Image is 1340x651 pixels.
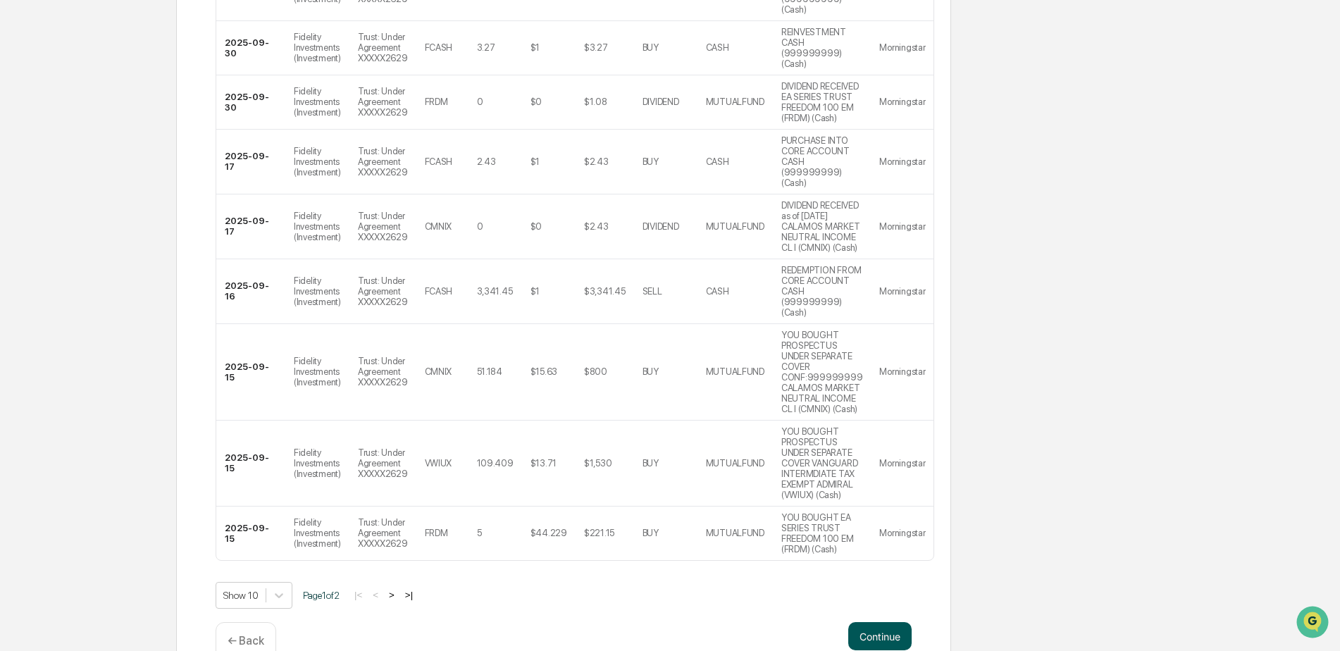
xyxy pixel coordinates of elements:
span: [DATE] [125,230,154,241]
img: 1746055101610-c473b297-6a78-478c-a979-82029cc54cd1 [28,192,39,204]
div: MUTUALFUND [706,221,764,232]
iframe: Open customer support [1295,604,1333,643]
div: FCASH [425,42,453,53]
td: Morningstar [871,21,933,75]
div: 🔎 [14,316,25,328]
div: We're available if you need us! [63,122,194,133]
div: BUY [643,458,659,469]
td: 2025-09-17 [216,130,285,194]
td: Trust: Under Agreement XXXXX2629 [349,421,416,507]
td: 2025-09-17 [216,194,285,259]
div: 3.27 [477,42,495,53]
div: REINVESTMENT CASH (999999999) (Cash) [781,27,862,69]
div: PURCHASE INTO CORE ACCOUNT CASH (999999999) (Cash) [781,135,862,188]
div: MUTUALFUND [706,366,764,377]
span: Pylon [140,349,170,360]
div: YOU BOUGHT PROSPECTUS UNDER SEPARATE COVER VANGUARD INTERMDIATE TAX EXEMPT ADMIRAL (VWIUX) (Cash) [781,426,862,500]
img: Jack Rasmussen [14,178,37,201]
td: Morningstar [871,259,933,324]
div: Past conversations [14,156,94,168]
div: Fidelity Investments (Investment) [294,32,341,63]
div: $1 [531,42,540,53]
p: ← Back [228,634,264,647]
td: Trust: Under Agreement XXXXX2629 [349,324,416,421]
div: FCASH [425,156,453,167]
div: SELL [643,286,662,297]
div: $1 [531,286,540,297]
span: • [117,230,122,241]
div: $15.63 [531,366,557,377]
div: $2.43 [584,156,609,167]
td: Morningstar [871,421,933,507]
div: Fidelity Investments (Investment) [294,356,341,387]
div: MUTUALFUND [706,97,764,107]
div: DIVIDEND [643,97,679,107]
div: $3,341.45 [584,286,626,297]
span: • [117,192,122,203]
span: [PERSON_NAME] [44,192,114,203]
span: Page 1 of 2 [303,590,340,601]
td: Trust: Under Agreement XXXXX2629 [349,21,416,75]
td: 2025-09-30 [216,75,285,130]
div: 2.43 [477,156,496,167]
td: 2025-09-15 [216,507,285,560]
a: 🔎Data Lookup [8,309,94,335]
div: CMNIX [425,366,452,377]
div: 3,341.45 [477,286,513,297]
div: MUTUALFUND [706,528,764,538]
div: $221.15 [584,528,614,538]
div: CASH [706,286,729,297]
div: $0 [531,221,542,232]
p: How can we help? [14,30,256,52]
span: [PERSON_NAME] [44,230,114,241]
img: Jack Rasmussen [14,216,37,239]
td: 2025-09-15 [216,324,285,421]
div: FRDM [425,528,448,538]
td: 2025-09-16 [216,259,285,324]
div: CASH [706,42,729,53]
a: Powered byPylon [99,349,170,360]
div: 5 [477,528,482,538]
td: Morningstar [871,130,933,194]
button: >| [401,589,417,601]
td: Trust: Under Agreement XXXXX2629 [349,259,416,324]
div: Fidelity Investments (Investment) [294,275,341,307]
div: FRDM [425,97,448,107]
span: Data Lookup [28,315,89,329]
div: FCASH [425,286,453,297]
td: Trust: Under Agreement XXXXX2629 [349,75,416,130]
div: CASH [706,156,729,167]
div: 🗄️ [102,290,113,301]
div: CMNIX [425,221,452,232]
button: See all [218,154,256,170]
div: $800 [584,366,607,377]
img: 1746055101610-c473b297-6a78-478c-a979-82029cc54cd1 [14,108,39,133]
div: DIVIDEND RECEIVED as of [DATE] CALAMOS MARKET NEUTRAL INCOME CL I (CMNIX) (Cash) [781,200,862,253]
button: Start new chat [240,112,256,129]
div: Fidelity Investments (Investment) [294,211,341,242]
td: 2025-09-15 [216,421,285,507]
span: [DATE] [125,192,154,203]
div: $1 [531,156,540,167]
img: 8933085812038_c878075ebb4cc5468115_72.jpg [30,108,55,133]
div: BUY [643,366,659,377]
div: 0 [477,221,483,232]
a: 🖐️Preclearance [8,283,97,308]
td: Trust: Under Agreement XXXXX2629 [349,507,416,560]
div: YOU BOUGHT EA SERIES TRUST FREEDOM 100 EM (FRDM) (Cash) [781,512,862,554]
img: 1746055101610-c473b297-6a78-478c-a979-82029cc54cd1 [28,230,39,242]
div: BUY [643,528,659,538]
div: BUY [643,42,659,53]
a: 🗄️Attestations [97,283,180,308]
div: $2.43 [584,221,609,232]
div: REDEMPTION FROM CORE ACCOUNT CASH (999999999) (Cash) [781,265,862,318]
td: 2025-09-30 [216,21,285,75]
div: DIVIDEND RECEIVED EA SERIES TRUST FREEDOM 100 EM (FRDM) (Cash) [781,81,862,123]
div: BUY [643,156,659,167]
div: $3.27 [584,42,608,53]
div: Fidelity Investments (Investment) [294,447,341,479]
div: Fidelity Investments (Investment) [294,517,341,549]
div: 🖐️ [14,290,25,301]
